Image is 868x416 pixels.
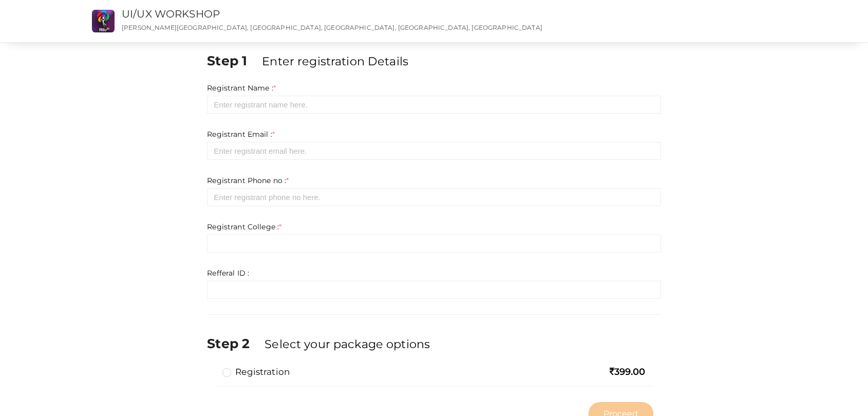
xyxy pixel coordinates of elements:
[207,334,262,353] label: Step 2
[92,10,115,32] img: 0H63OEOG_small.png
[207,129,275,139] label: Registrant Email :
[207,268,249,278] label: Refferal ID :
[207,83,276,93] label: Registrant Name :
[122,23,556,32] p: [PERSON_NAME][GEOGRAPHIC_DATA], [GEOGRAPHIC_DATA], [GEOGRAPHIC_DATA], [GEOGRAPHIC_DATA], [GEOGRAP...
[207,188,661,206] input: Enter registrant phone no here.
[207,51,260,70] label: Step 1
[222,366,290,378] label: Registration
[207,96,661,114] input: Enter registrant name here.
[207,175,289,186] label: Registrant Phone no :
[262,53,408,69] label: Enter registration Details
[265,336,430,352] label: Select your package options
[610,366,646,377] span: 399.00
[122,8,220,20] a: UI/UX WORKSHOP
[207,222,281,232] label: Registrant College :
[207,142,661,160] input: Enter registrant email here.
